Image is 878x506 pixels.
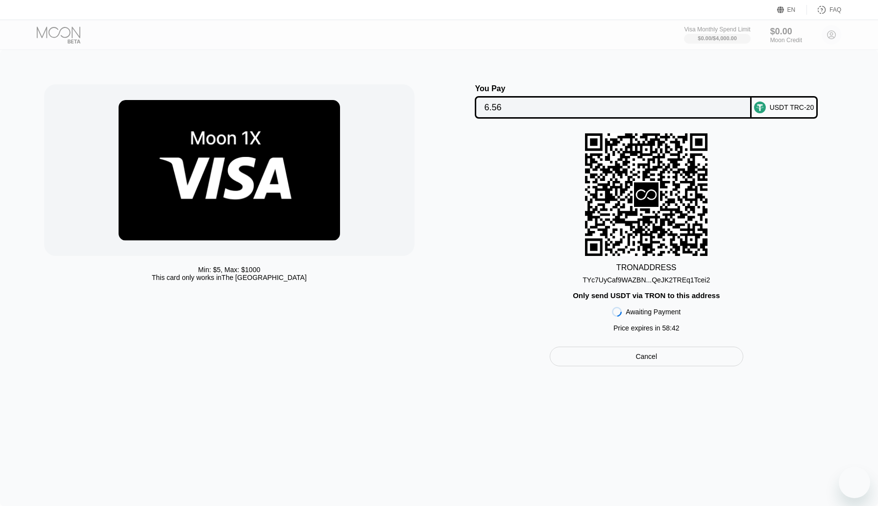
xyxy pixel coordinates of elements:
div: TRON ADDRESS [616,263,677,272]
div: Min: $ 5 , Max: $ 1000 [198,266,260,274]
iframe: Button to launch messaging window [839,467,870,498]
div: Visa Monthly Spend Limit [684,26,750,33]
span: 58 : 42 [662,324,679,332]
div: You PayUSDT TRC-20 [449,84,844,119]
div: EN [777,5,807,15]
div: You Pay [475,84,751,93]
div: Cancel [635,352,657,361]
div: FAQ [807,5,841,15]
div: This card only works in The [GEOGRAPHIC_DATA] [152,274,307,281]
div: Only send USDT via TRON to this address [573,291,720,300]
div: EN [787,6,796,13]
div: Cancel [550,347,743,366]
div: Awaiting Payment [626,308,681,316]
div: Price expires in [613,324,680,332]
div: FAQ [829,6,841,13]
div: $0.00 / $4,000.00 [698,35,737,41]
div: USDT TRC-20 [770,103,814,111]
div: Visa Monthly Spend Limit$0.00/$4,000.00 [684,26,750,44]
div: TYc7UyCaf9WAZBN...QeJK2TREq1Tcei2 [583,272,710,284]
div: TYc7UyCaf9WAZBN...QeJK2TREq1Tcei2 [583,276,710,284]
